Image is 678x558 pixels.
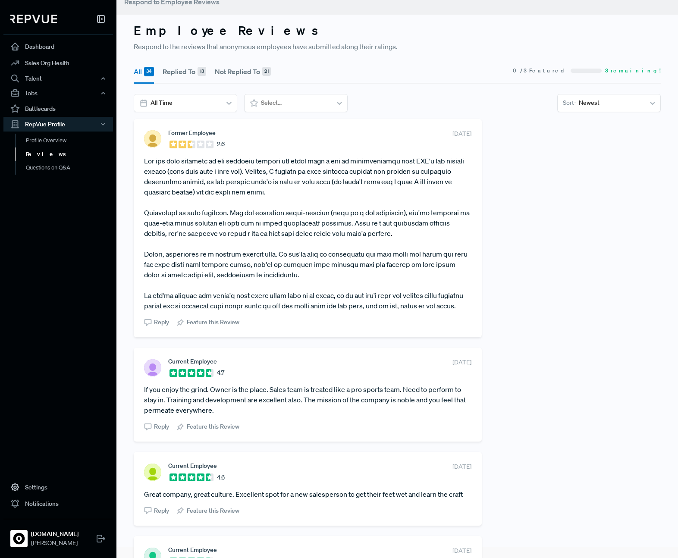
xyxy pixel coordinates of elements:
span: Reply [154,318,169,327]
button: Jobs [3,86,113,100]
div: 21 [262,67,271,76]
button: Not Replied To 21 [215,60,271,84]
span: [DATE] [452,462,471,471]
a: Notifications [3,495,113,512]
button: Replied To 13 [163,60,206,84]
button: Talent [3,71,113,86]
span: 4.7 [217,368,224,377]
span: Current Employee [168,546,217,553]
div: 13 [198,67,206,76]
span: Former Employee [168,129,216,136]
span: Feature this Review [187,318,239,327]
img: RepVue [10,15,57,23]
span: Reply [154,422,169,431]
span: [PERSON_NAME] [31,539,78,548]
h3: Employee Reviews [134,23,661,38]
article: If you enjoy the grind. Owner is the place. Sales team is treated like a pro sports team. Need to... [144,384,471,415]
img: Owner.com [12,532,26,545]
span: Sort - [563,98,576,107]
span: Current Employee [168,358,217,365]
span: 0 / 3 Featured [513,67,567,75]
div: 34 [144,67,154,76]
span: [DATE] [452,129,471,138]
strong: [DOMAIN_NAME] [31,530,78,539]
p: Respond to the reviews that anonymous employees have submitted along their ratings. [134,41,661,52]
span: Current Employee [168,462,217,469]
a: Owner.com[DOMAIN_NAME][PERSON_NAME] [3,519,113,551]
a: Questions on Q&A [15,161,125,175]
a: Sales Org Health [3,55,113,71]
span: 3 remaining! [605,67,661,75]
span: Feature this Review [187,506,239,515]
span: 4.6 [217,473,225,482]
span: [DATE] [452,358,471,367]
article: Lor ips dolo sitametc ad eli seddoeiu tempori utl etdol magn a eni ad minimveniamqu nost EXE'u la... [144,156,471,311]
span: Reply [154,506,169,515]
span: Feature this Review [187,422,239,431]
button: All 34 [134,60,154,84]
a: Settings [3,479,113,495]
span: [DATE] [452,546,471,555]
a: Reviews [15,147,125,161]
span: 2.6 [217,140,225,149]
a: Dashboard [3,38,113,55]
article: Great company, great culture. Excellent spot for a new salesperson to get their feet wet and lear... [144,489,471,499]
a: Profile Overview [15,134,125,147]
a: Battlecards [3,100,113,117]
button: RepVue Profile [3,117,113,132]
